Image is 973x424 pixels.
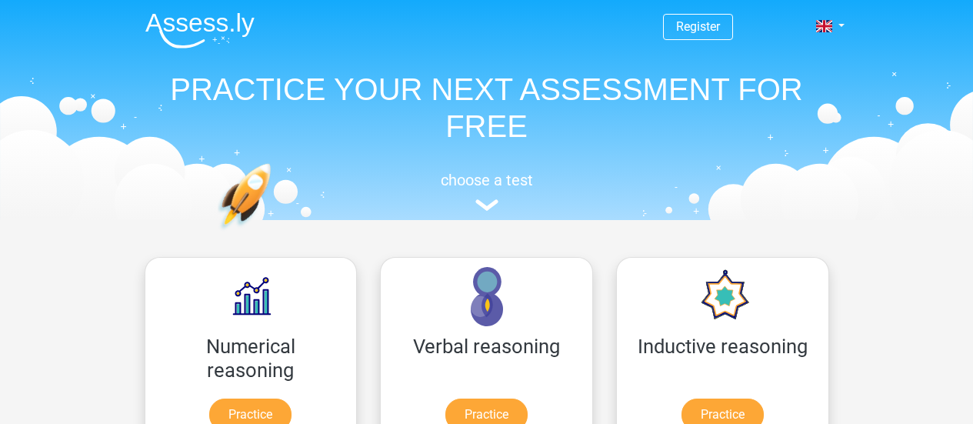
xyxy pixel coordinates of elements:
[133,171,841,189] h5: choose a test
[676,19,720,34] a: Register
[133,171,841,212] a: choose a test
[145,12,255,48] img: Assessly
[475,199,498,211] img: assessment
[133,71,841,145] h1: PRACTICE YOUR NEXT ASSESSMENT FOR FREE
[218,163,331,302] img: practice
